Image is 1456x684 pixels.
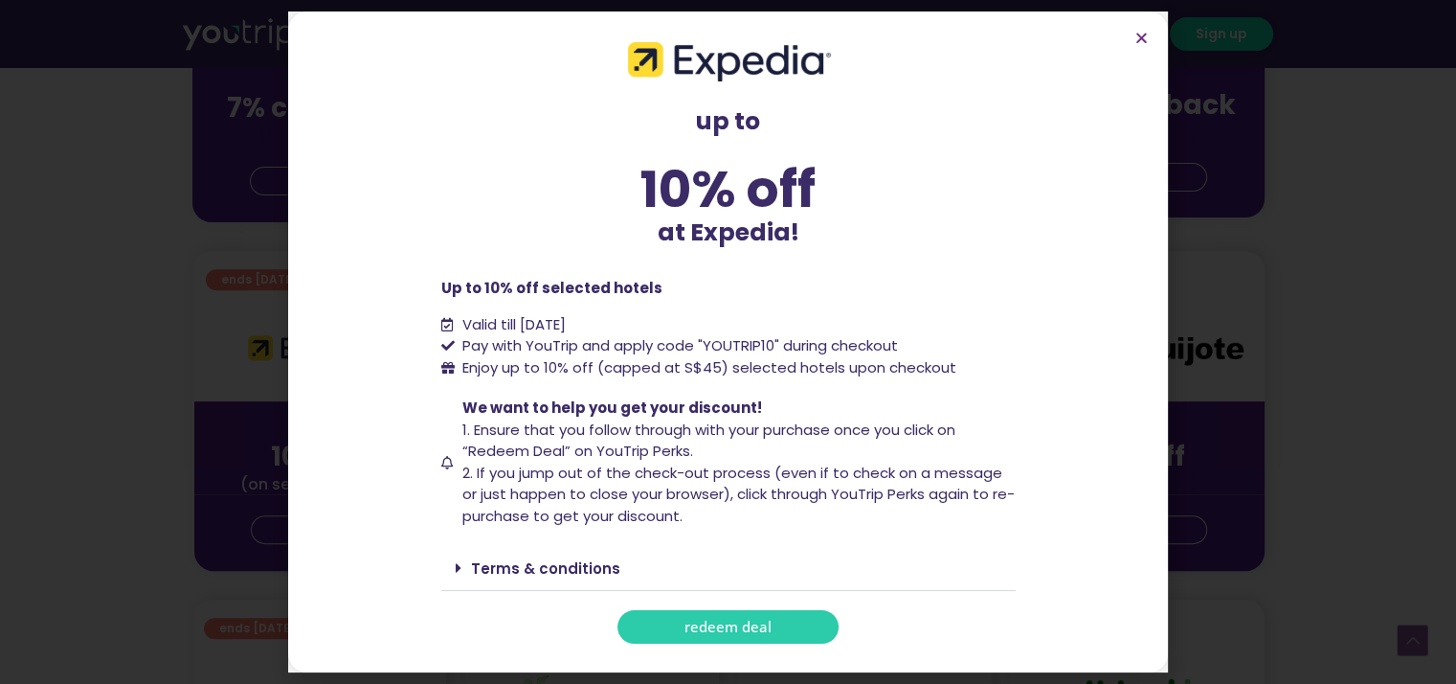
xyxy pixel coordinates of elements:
span: Valid till [DATE] [462,314,566,334]
span: We want to help you get your discount! [462,398,762,418]
span: Pay with YouTrip and apply code "YOUTRIP10" during checkout [458,335,898,357]
span: 2. If you jump out of the check-out process (even if to check on a message or just happen to clos... [462,463,1015,526]
div: Terms & conditions [441,546,1016,591]
p: up to [441,103,1016,140]
a: redeem deal [617,610,839,644]
span: redeem deal [684,620,772,634]
span: 1. Ensure that you follow through with your purchase once you click on “Redeem Deal” on YouTrip P... [462,420,955,462]
div: 10% off [441,164,1016,215]
p: Up to 10% off selected hotels [441,278,1016,300]
a: Terms & conditions [471,559,620,579]
span: Enjoy up to 10% off (capped at S$45) selected hotels upon checkout [458,357,956,379]
a: Close [1134,31,1149,45]
p: at Expedia! [441,215,1016,251]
